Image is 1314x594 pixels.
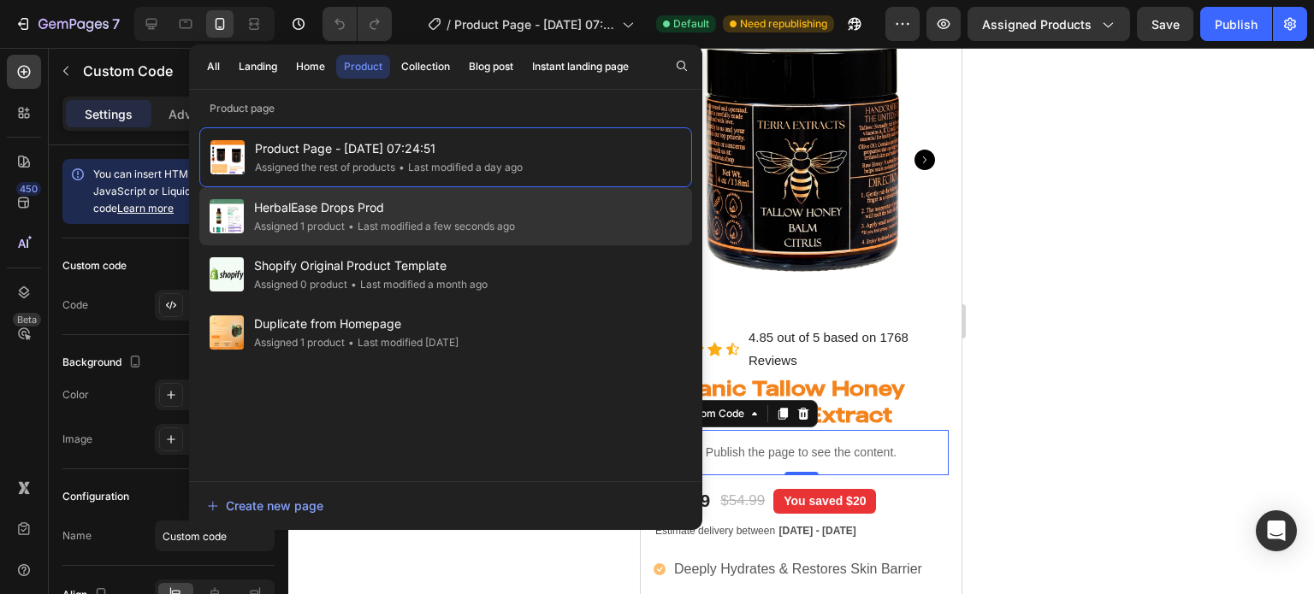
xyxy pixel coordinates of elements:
[1200,7,1272,41] button: Publish
[62,258,127,273] div: Custom code
[532,59,629,74] div: Instant landing page
[740,16,827,32] span: Need republishing
[33,542,287,562] p: Soothes Redness, Flare-Ups & Breakouts
[189,100,702,117] p: Product page
[1137,7,1193,41] button: Save
[255,138,523,159] span: Product Page - [DATE] 07:24:51
[7,7,127,41] button: 7
[62,489,129,504] div: Configuration
[296,59,325,74] div: Home
[255,159,395,176] div: Assigned the rest of products
[93,168,223,215] span: You can insert HTML, CSS, JavaScript or Liquid code
[345,218,515,235] div: Last modified a few seconds ago
[62,297,88,313] div: Code
[641,48,962,594] iframe: To enrich screen reader interactions, please activate Accessibility in Grammarly extension settings
[1151,17,1180,32] span: Save
[1256,510,1297,551] div: Open Intercom Messenger
[254,256,488,276] span: Shopify Original Product Template
[254,218,345,235] div: Assigned 1 product
[344,59,382,74] div: Product
[524,55,636,79] button: Instant landing page
[254,314,459,334] span: Duplicate from Homepage
[348,220,354,232] span: •
[351,278,357,291] span: •
[13,313,41,326] div: Beta
[348,336,354,349] span: •
[454,15,615,33] span: Product Page - [DATE] 07:24:51
[62,351,145,374] div: Background
[16,182,41,196] div: 450
[399,161,405,173] span: •
[206,489,685,523] button: Create new page
[345,334,459,351] div: Last modified [DATE]
[254,276,347,293] div: Assigned 0 product
[117,202,174,215] a: Learn more
[323,7,392,41] div: Undo/Redo
[347,276,488,293] div: Last modified a month ago
[254,197,515,218] span: HerbalEase Drops Prod
[83,61,228,81] p: Custom Code
[968,7,1130,41] button: Assigned Products
[207,59,220,74] div: All
[673,16,709,32] span: Default
[394,55,458,79] button: Collection
[112,14,120,34] p: 7
[85,105,133,123] p: Settings
[336,55,390,79] button: Product
[62,528,92,544] div: Name
[62,432,92,447] div: Image
[199,55,228,79] button: All
[469,59,513,74] div: Blog post
[288,55,333,79] button: Home
[1215,15,1258,33] div: Publish
[62,387,89,403] div: Color
[401,59,450,74] div: Collection
[395,159,523,176] div: Last modified a day ago
[169,105,227,123] p: Advanced
[239,59,277,74] div: Landing
[231,55,285,79] button: Landing
[982,15,1092,33] span: Assigned Products
[207,497,323,515] div: Create new page
[254,334,345,351] div: Assigned 1 product
[447,15,451,33] span: /
[461,55,521,79] button: Blog post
